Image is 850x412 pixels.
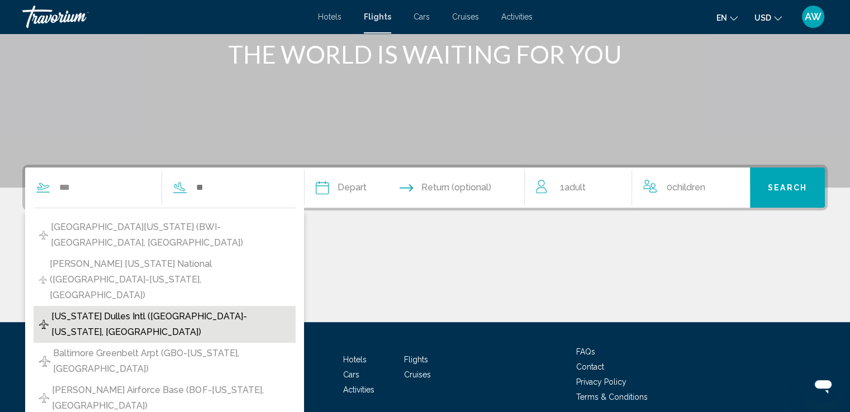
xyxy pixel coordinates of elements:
[343,355,367,364] a: Hotels
[805,11,821,22] span: AW
[421,180,491,195] span: Return (optional)
[768,184,807,193] span: Search
[34,306,296,343] button: [US_STATE] Dulles Intl ([GEOGRAPHIC_DATA]-[US_STATE], [GEOGRAPHIC_DATA])
[750,167,825,208] button: Search
[667,180,705,195] span: 0
[576,362,604,371] a: Contact
[364,12,391,21] a: Flights
[754,9,782,26] button: Change currency
[53,346,290,377] span: Baltimore Greenbelt Arpt (GBO-[US_STATE], [GEOGRAPHIC_DATA])
[672,182,705,193] span: Children
[414,12,430,21] a: Cars
[716,9,738,26] button: Change language
[501,12,533,21] a: Activities
[34,217,296,253] button: [GEOGRAPHIC_DATA][US_STATE] (BWI-[GEOGRAPHIC_DATA], [GEOGRAPHIC_DATA])
[51,309,290,340] span: [US_STATE] Dulles Intl ([GEOGRAPHIC_DATA]-[US_STATE], [GEOGRAPHIC_DATA])
[404,355,428,364] a: Flights
[754,13,771,22] span: USD
[716,13,727,22] span: en
[404,370,431,379] a: Cruises
[559,180,585,195] span: 1
[34,253,296,306] button: [PERSON_NAME] [US_STATE] National ([GEOGRAPHIC_DATA]-[US_STATE], [GEOGRAPHIC_DATA])
[576,377,626,386] a: Privacy Policy
[25,167,825,208] div: Search widget
[805,367,841,403] iframe: Button to launch messaging window
[34,343,296,380] button: Baltimore Greenbelt Arpt (GBO-[US_STATE], [GEOGRAPHIC_DATA])
[564,182,585,193] span: Adult
[452,12,479,21] a: Cruises
[400,167,491,208] button: Return date
[576,392,648,401] a: Terms & Conditions
[576,347,595,356] a: FAQs
[316,167,367,208] button: Depart date
[318,12,341,21] a: Hotels
[525,167,749,208] button: Travelers: 1 adult, 0 children
[216,40,635,69] h1: THE WORLD IS WAITING FOR YOU
[50,256,290,303] span: [PERSON_NAME] [US_STATE] National ([GEOGRAPHIC_DATA]-[US_STATE], [GEOGRAPHIC_DATA])
[51,219,290,251] span: [GEOGRAPHIC_DATA][US_STATE] (BWI-[GEOGRAPHIC_DATA], [GEOGRAPHIC_DATA])
[343,370,359,379] a: Cars
[22,6,307,28] a: Travorium
[343,385,374,394] a: Activities
[799,5,828,28] button: User Menu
